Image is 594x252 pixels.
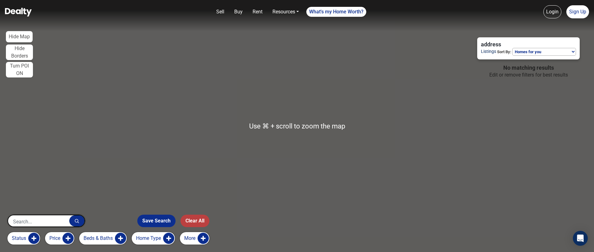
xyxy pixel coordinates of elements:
button: Save Search [137,215,176,227]
div: Open Intercom Messenger [573,231,588,246]
input: Search... [8,215,69,228]
span: address [481,41,501,48]
span: Listings [481,48,496,55]
button: Hide Map [6,31,33,42]
button: Beds & Baths [79,232,127,245]
a: What's my Home Worth? [306,7,366,17]
button: Status [7,232,40,245]
button: Hide Borders [6,44,33,60]
a: Rent [250,6,265,18]
h4: No matching results [477,64,580,71]
iframe: BigID CMP Widget [3,233,22,252]
button: More [180,232,209,245]
button: Price [45,232,74,245]
button: Turn POI ON [6,62,33,77]
img: Dealty - Buy, Sell & Rent Homes [5,8,32,16]
button: Clear All [180,215,209,227]
button: Home Type [132,232,175,245]
p: Edit or remove filters for best results [477,71,580,79]
a: Buy [232,6,245,18]
a: Login [543,5,561,18]
a: Sign Up [566,5,589,18]
a: Sell [214,6,227,18]
p: Sort By: [496,48,512,56]
a: Resources [270,6,301,18]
